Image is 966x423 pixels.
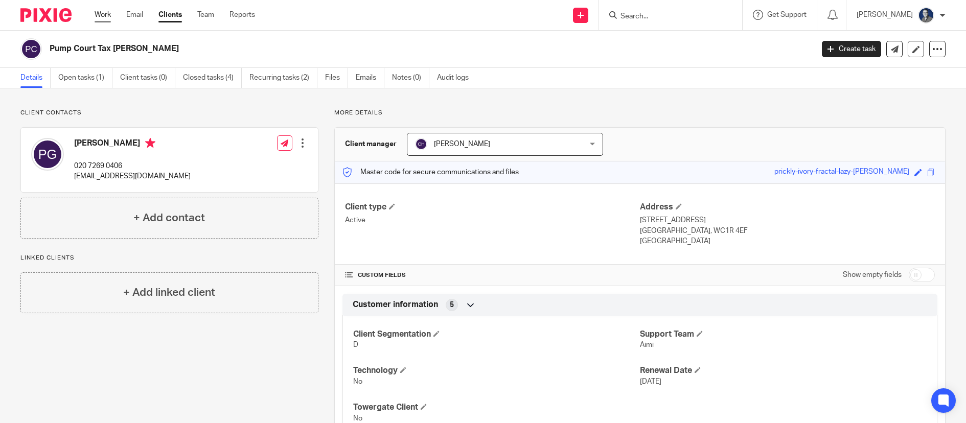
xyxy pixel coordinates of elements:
[95,10,111,20] a: Work
[640,215,935,225] p: [STREET_ADDRESS]
[353,415,362,422] span: No
[345,139,397,149] h3: Client manager
[619,12,711,21] input: Search
[767,11,807,18] span: Get Support
[20,254,318,262] p: Linked clients
[342,167,519,177] p: Master code for secure communications and files
[857,10,913,20] p: [PERSON_NAME]
[120,68,175,88] a: Client tasks (0)
[158,10,182,20] a: Clients
[20,109,318,117] p: Client contacts
[74,171,191,181] p: [EMAIL_ADDRESS][DOMAIN_NAME]
[353,365,640,376] h4: Technology
[31,138,64,171] img: svg%3E
[345,271,640,279] h4: CUSTOM FIELDS
[640,236,935,246] p: [GEOGRAPHIC_DATA]
[345,202,640,213] h4: Client type
[123,285,215,300] h4: + Add linked client
[392,68,429,88] a: Notes (0)
[353,378,362,385] span: No
[126,10,143,20] a: Email
[415,138,427,150] img: svg%3E
[353,299,438,310] span: Customer information
[843,270,902,280] label: Show empty fields
[640,341,654,348] span: Aimi
[353,341,358,348] span: D
[334,109,946,117] p: More details
[640,365,927,376] h4: Renewal Date
[74,138,191,151] h4: [PERSON_NAME]
[197,10,214,20] a: Team
[133,210,205,226] h4: + Add contact
[353,329,640,340] h4: Client Segmentation
[58,68,112,88] a: Open tasks (1)
[640,329,927,340] h4: Support Team
[640,226,935,236] p: [GEOGRAPHIC_DATA], WC1R 4EF
[353,402,640,413] h4: Towergate Client
[249,68,317,88] a: Recurring tasks (2)
[183,68,242,88] a: Closed tasks (4)
[325,68,348,88] a: Files
[356,68,384,88] a: Emails
[434,140,490,148] span: [PERSON_NAME]
[20,38,42,60] img: svg%3E
[640,202,935,213] h4: Address
[20,68,51,88] a: Details
[345,215,640,225] p: Active
[450,300,454,310] span: 5
[145,138,155,148] i: Primary
[74,161,191,171] p: 020 7269 0406
[50,43,655,54] h2: Pump Court Tax [PERSON_NAME]
[918,7,934,24] img: Paul%20corporate%20headshot.jpg
[640,378,661,385] span: [DATE]
[822,41,881,57] a: Create task
[774,167,909,178] div: prickly-ivory-fractal-lazy-[PERSON_NAME]
[229,10,255,20] a: Reports
[20,8,72,22] img: Pixie
[437,68,476,88] a: Audit logs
